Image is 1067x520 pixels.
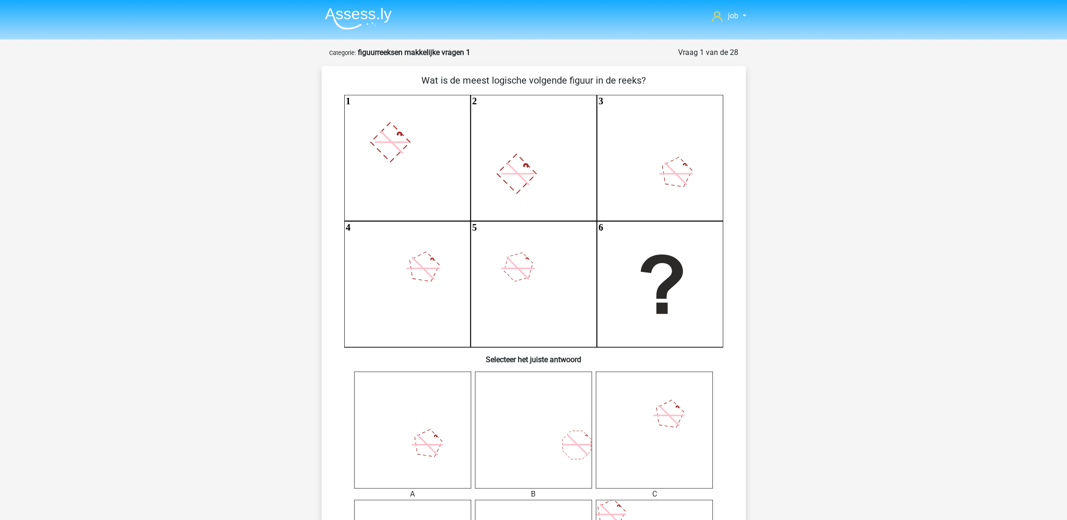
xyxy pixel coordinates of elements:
text: 6 [598,222,603,233]
small: Categorie: [329,49,356,56]
text: 1 [346,96,350,106]
text: 4 [346,222,350,233]
strong: figuurreeksen makkelijke vragen 1 [358,48,470,57]
text: 3 [598,96,603,106]
p: Wat is de meest logische volgende figuur in de reeks? [337,73,731,87]
div: A [347,489,478,500]
text: 5 [472,222,477,233]
a: job [708,10,750,22]
span: job [728,11,738,20]
img: Assessly [325,8,392,30]
text: 2 [472,96,477,106]
div: B [468,489,599,500]
div: Vraag 1 van de 28 [678,47,738,58]
div: C [589,489,720,500]
h6: Selecteer het juiste antwoord [337,348,731,364]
